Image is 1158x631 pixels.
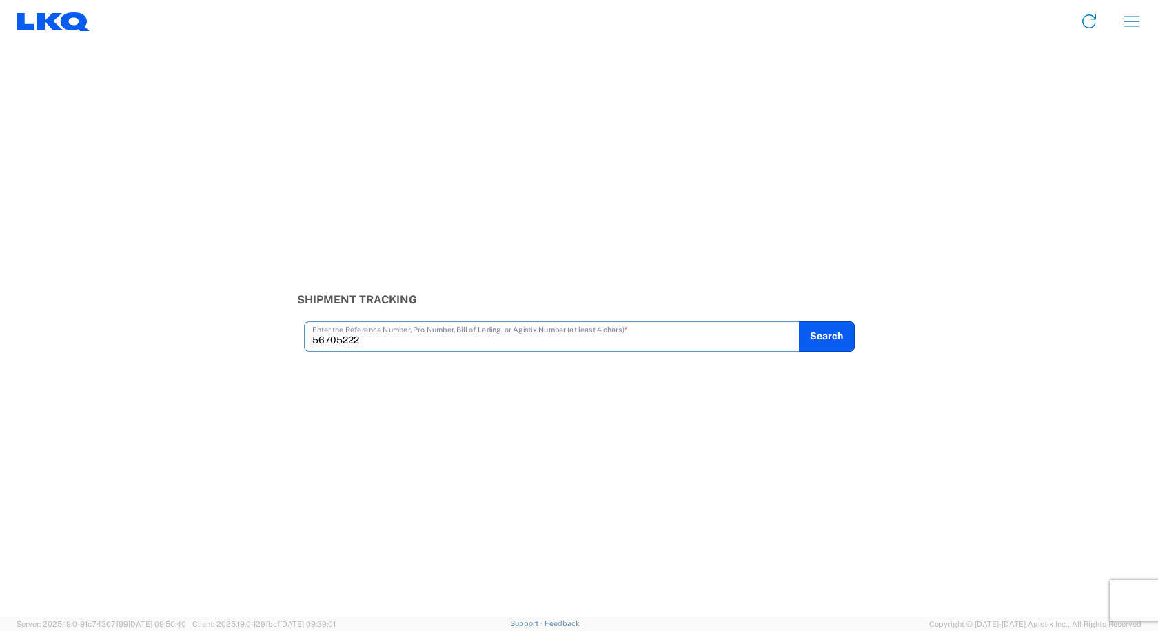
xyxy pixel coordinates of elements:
[545,619,580,628] a: Feedback
[192,620,336,628] span: Client: 2025.19.0-129fbcf
[510,619,545,628] a: Support
[17,620,186,628] span: Server: 2025.19.0-91c74307f99
[128,620,186,628] span: [DATE] 09:50:40
[929,618,1141,630] span: Copyright © [DATE]-[DATE] Agistix Inc., All Rights Reserved
[799,321,855,352] button: Search
[297,293,862,306] h3: Shipment Tracking
[280,620,336,628] span: [DATE] 09:39:01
